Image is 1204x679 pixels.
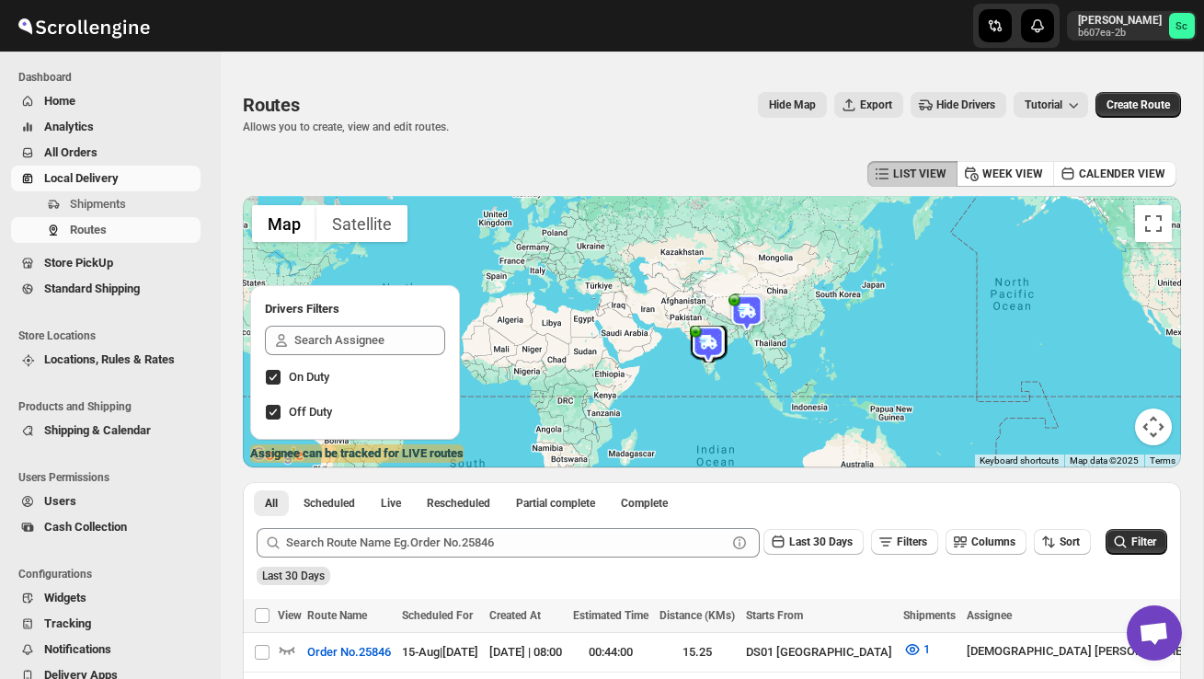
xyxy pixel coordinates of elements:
button: Locations, Rules & Rates [11,347,201,373]
span: Scheduled [304,496,355,511]
div: [DATE] | 08:00 [489,643,562,662]
span: Routes [70,223,107,236]
button: Home [11,88,201,114]
span: Dashboard [18,70,208,85]
p: Allows you to create, view and edit routes. [243,120,449,134]
button: Tracking [11,611,201,637]
span: Last 30 Days [262,570,325,582]
span: Estimated Time [573,609,648,622]
button: Shipping & Calendar [11,418,201,443]
p: b607ea-2b [1078,28,1162,39]
span: Order No.25846 [307,643,391,662]
button: Order No.25846 [296,638,402,667]
img: ScrollEngine [15,3,153,49]
button: LIST VIEW [867,161,957,187]
span: 15-Aug | [DATE] [402,645,478,659]
span: Sanjay chetri [1169,13,1195,39]
span: Standard Shipping [44,282,140,295]
a: Terms [1150,455,1175,466]
span: Assignee [967,609,1012,622]
button: Toggle fullscreen view [1135,205,1172,242]
span: LIST VIEW [893,167,946,181]
span: View [278,609,302,622]
span: Rescheduled [427,496,490,511]
button: Filter [1106,529,1167,555]
span: Hide Map [769,98,816,112]
span: Off Duty [289,405,332,419]
div: DS01 [GEOGRAPHIC_DATA] [746,643,892,662]
span: Live [381,496,401,511]
div: 15.25 [659,643,735,662]
span: All [265,496,278,511]
span: Users Permissions [18,470,208,485]
span: Route Name [307,609,367,622]
button: Shipments [11,191,201,217]
button: Tutorial [1014,92,1088,118]
div: 00:44:00 [573,643,648,662]
span: Distance (KMs) [659,609,735,622]
button: Show satellite imagery [316,205,407,242]
span: Sort [1060,535,1080,548]
button: Widgets [11,585,201,611]
span: Shipping & Calendar [44,423,151,437]
span: Shipments [70,197,126,211]
span: Home [44,94,75,108]
button: Analytics [11,114,201,140]
span: 1 [923,642,930,656]
span: Create Route [1107,98,1170,112]
a: Open chat [1127,605,1182,661]
button: All Orders [11,140,201,166]
span: Widgets [44,591,86,604]
span: On Duty [289,370,329,384]
span: Columns [971,535,1015,548]
button: Map camera controls [1135,409,1172,445]
span: Products and Shipping [18,399,208,414]
span: Users [44,494,76,508]
a: Open this area in Google Maps (opens a new window) [247,443,308,467]
button: WEEK VIEW [957,161,1054,187]
span: Partial complete [516,496,595,511]
span: Local Delivery [44,171,119,185]
label: Assignee can be tracked for LIVE routes [250,444,464,463]
span: Filter [1131,535,1156,548]
span: All Orders [44,145,97,159]
button: Keyboard shortcuts [980,455,1059,467]
button: Hide Drivers [911,92,1006,118]
button: Filters [871,529,938,555]
button: Routes [11,217,201,243]
button: Users [11,489,201,514]
span: Last 30 Days [789,535,853,548]
span: Shipments [903,609,956,622]
span: Configurations [18,567,208,581]
button: User menu [1067,11,1197,40]
button: 1 [892,635,941,664]
button: Last 30 Days [763,529,864,555]
button: All routes [254,490,289,516]
p: [PERSON_NAME] [1078,13,1162,28]
button: Notifications [11,637,201,662]
span: Created At [489,609,541,622]
input: Search Route Name Eg.Order No.25846 [286,528,727,558]
span: Routes [243,94,300,116]
span: CALENDER VIEW [1079,167,1165,181]
span: Export [860,98,892,112]
span: Tracking [44,616,91,630]
span: Complete [621,496,668,511]
span: Store Locations [18,328,208,343]
button: Cash Collection [11,514,201,540]
span: Starts From [746,609,803,622]
button: Create Route [1095,92,1181,118]
span: Map data ©2025 [1070,455,1139,466]
input: Search Assignee [294,326,445,355]
button: Columns [946,529,1026,555]
span: Notifications [44,642,111,656]
span: Cash Collection [44,520,127,534]
h2: Drivers Filters [265,300,445,318]
button: Map action label [758,92,827,118]
span: Scheduled For [402,609,473,622]
span: Analytics [44,120,94,133]
button: Export [834,92,903,118]
span: Hide Drivers [936,98,995,112]
button: Sort [1034,529,1091,555]
span: Tutorial [1025,98,1062,112]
